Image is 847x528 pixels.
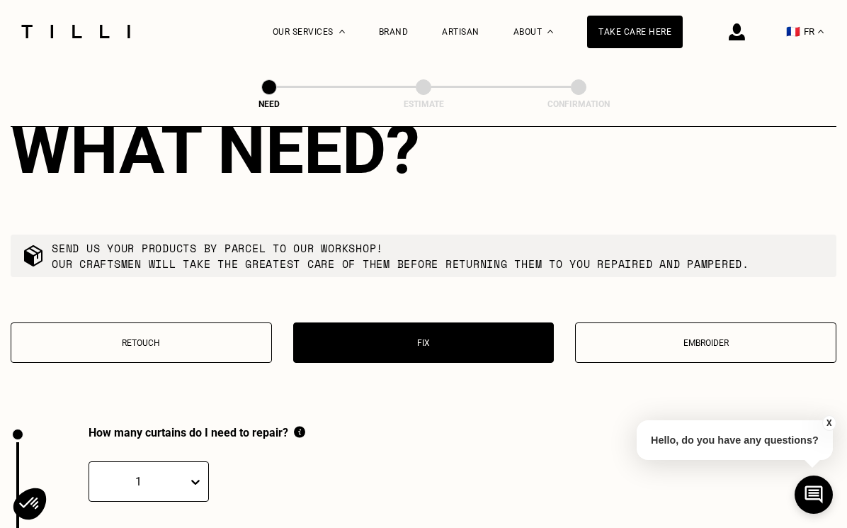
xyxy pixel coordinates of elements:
button: Retouch [11,322,272,363]
font: Fix [417,338,430,348]
img: How to count the number of curtains? [294,426,305,438]
img: drop-down menu [818,30,824,33]
font: Hello, do you have any questions? [651,434,819,446]
font: Retouch [122,338,160,348]
img: parcel order [22,245,45,267]
font: Our services [273,27,334,37]
font: FR [804,26,814,37]
font: Estimate [404,99,444,109]
font: About [513,27,542,37]
button: Fix [293,322,555,363]
img: Tilli Dressmaking Service Logo [16,25,135,38]
font: Embroider [683,338,729,348]
font: How many curtains do I need to repair? [89,426,288,439]
font: Confirmation [547,99,610,109]
a: Brand [379,27,409,37]
a: Take care here [587,16,683,48]
font: Need [258,99,280,109]
img: Drop-down menu [339,30,345,33]
font: Take care here [598,27,671,37]
button: Embroider [575,322,836,363]
font: Send us your products by parcel to our workshop! [52,240,383,256]
font: X [826,418,832,428]
a: Artisan [442,27,479,37]
img: About drop-down menu [547,30,553,33]
img: connection icon [729,23,745,40]
font: 🇫🇷 [786,25,800,38]
font: What need? [11,110,420,189]
font: Our craftsmen will take the greatest care of them before returning them to you repaired and pampe... [52,256,749,271]
button: X [822,415,836,431]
